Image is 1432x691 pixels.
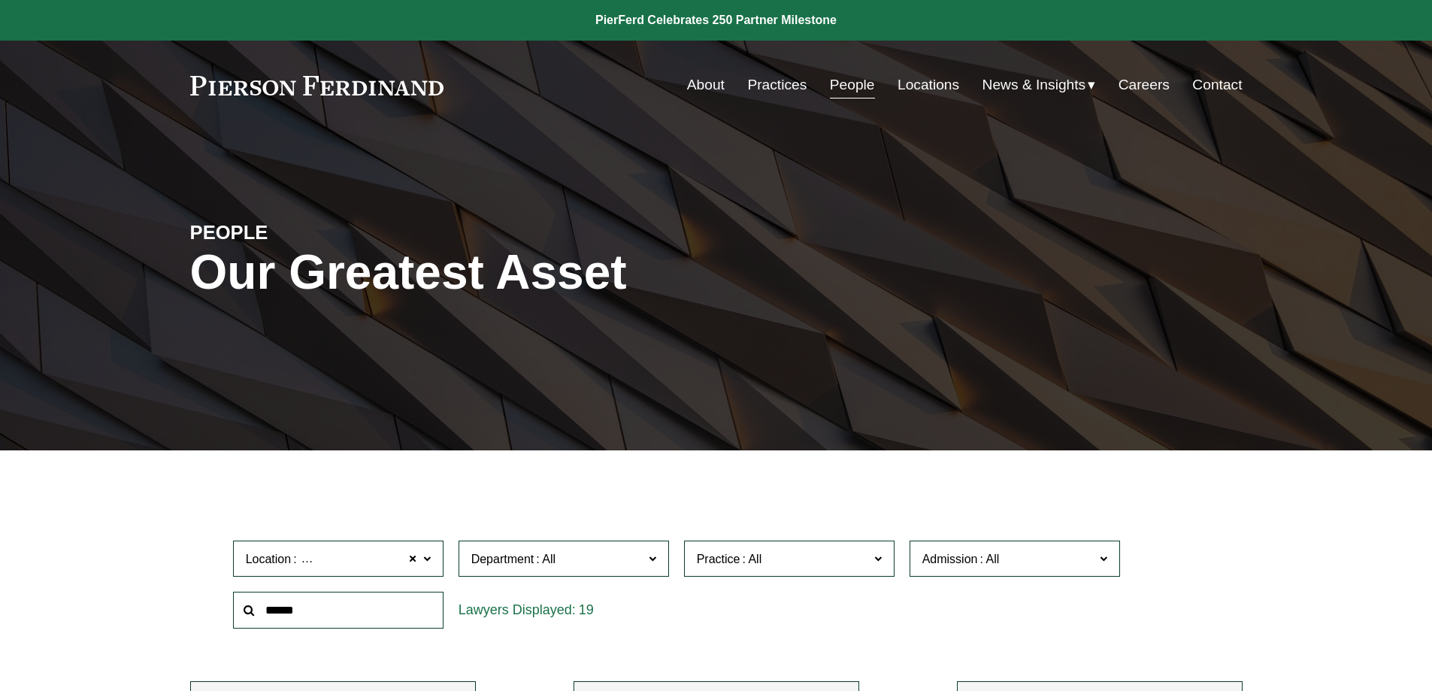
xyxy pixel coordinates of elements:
[830,71,875,99] a: People
[697,553,740,565] span: Practice
[982,72,1086,98] span: News & Insights
[898,71,959,99] a: Locations
[579,602,594,617] span: 19
[982,71,1096,99] a: folder dropdown
[471,553,534,565] span: Department
[246,553,292,565] span: Location
[1192,71,1242,99] a: Contact
[190,220,453,244] h4: PEOPLE
[747,71,807,99] a: Practices
[922,553,978,565] span: Admission
[299,550,425,569] span: [GEOGRAPHIC_DATA]
[190,245,892,300] h1: Our Greatest Asset
[687,71,725,99] a: About
[1119,71,1170,99] a: Careers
